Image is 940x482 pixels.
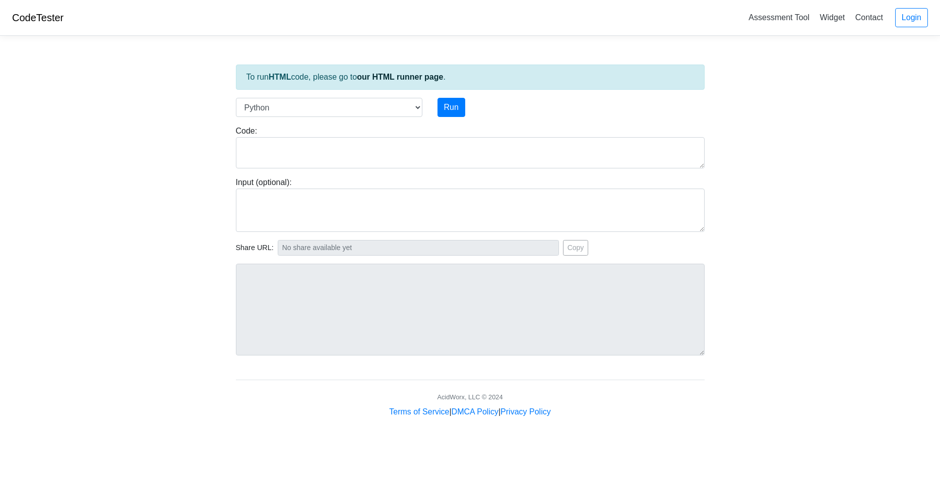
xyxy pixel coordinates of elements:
[452,407,498,416] a: DMCA Policy
[563,240,589,256] button: Copy
[389,407,449,416] a: Terms of Service
[228,125,712,168] div: Code:
[437,98,465,117] button: Run
[228,176,712,232] div: Input (optional):
[895,8,928,27] a: Login
[816,9,849,26] a: Widget
[236,243,274,254] span: Share URL:
[389,406,550,418] div: | |
[744,9,813,26] a: Assessment Tool
[236,65,705,90] div: To run code, please go to .
[437,392,503,402] div: AcidWorx, LLC © 2024
[357,73,443,81] a: our HTML runner page
[278,240,559,256] input: No share available yet
[851,9,887,26] a: Contact
[12,12,64,23] a: CodeTester
[269,73,291,81] strong: HTML
[500,407,551,416] a: Privacy Policy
